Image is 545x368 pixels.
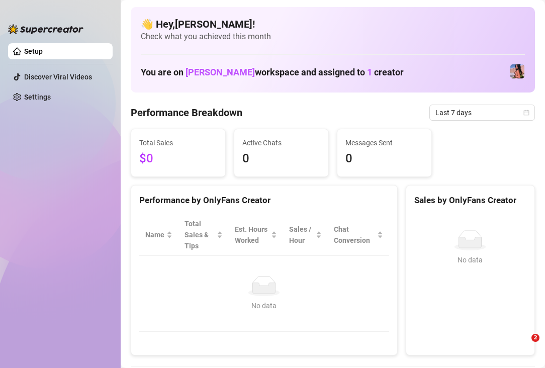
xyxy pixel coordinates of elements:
[186,67,255,77] span: [PERSON_NAME]
[235,224,269,246] div: Est. Hours Worked
[131,106,242,120] h4: Performance Breakdown
[334,224,375,246] span: Chat Conversion
[139,149,217,168] span: $0
[283,214,328,256] th: Sales / Hour
[418,254,522,265] div: No data
[511,334,535,358] iframe: Intercom live chat
[367,67,372,77] span: 1
[141,31,525,42] span: Check what you achieved this month
[435,105,529,120] span: Last 7 days
[24,47,43,55] a: Setup
[345,149,423,168] span: 0
[139,137,217,148] span: Total Sales
[328,214,389,256] th: Chat Conversion
[178,214,229,256] th: Total Sales & Tips
[510,64,524,78] img: TS (@averylustx)
[139,214,178,256] th: Name
[141,67,404,78] h1: You are on workspace and assigned to creator
[531,334,539,342] span: 2
[345,137,423,148] span: Messages Sent
[185,218,215,251] span: Total Sales & Tips
[242,149,320,168] span: 0
[242,137,320,148] span: Active Chats
[139,194,389,207] div: Performance by OnlyFans Creator
[289,224,314,246] span: Sales / Hour
[414,194,526,207] div: Sales by OnlyFans Creator
[24,93,51,101] a: Settings
[24,73,92,81] a: Discover Viral Videos
[8,24,83,34] img: logo-BBDzfeDw.svg
[141,17,525,31] h4: 👋 Hey, [PERSON_NAME] !
[145,229,164,240] span: Name
[149,300,379,311] div: No data
[523,110,529,116] span: calendar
